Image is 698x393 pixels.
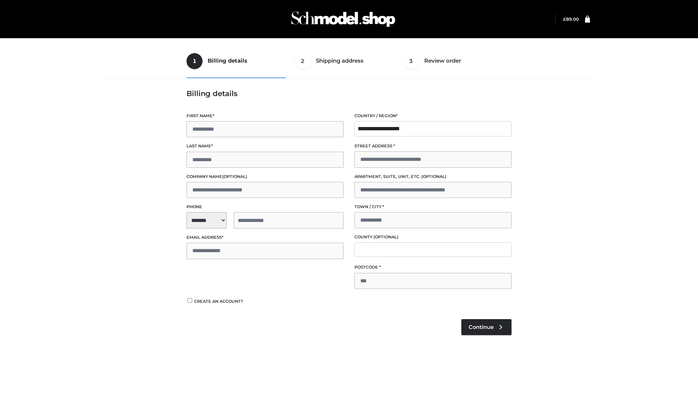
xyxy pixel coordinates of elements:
[186,112,344,119] label: First name
[461,319,512,335] a: Continue
[222,174,247,179] span: (optional)
[373,234,398,239] span: (optional)
[354,203,512,210] label: Town / City
[469,324,494,330] span: Continue
[289,5,398,33] img: Schmodel Admin 964
[421,174,446,179] span: (optional)
[186,173,344,180] label: Company name
[194,299,243,304] span: Create an account?
[354,264,512,271] label: Postcode
[186,89,512,98] h3: Billing details
[354,143,512,150] label: Street address
[354,234,512,241] label: County
[186,298,193,303] input: Create an account?
[186,143,344,150] label: Last name
[354,112,512,119] label: Country / Region
[186,234,344,241] label: Email address
[186,203,344,210] label: Phone
[354,173,512,180] label: Apartment, suite, unit, etc.
[563,16,579,22] a: £89.00
[563,16,566,22] span: £
[563,16,579,22] bdi: 89.00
